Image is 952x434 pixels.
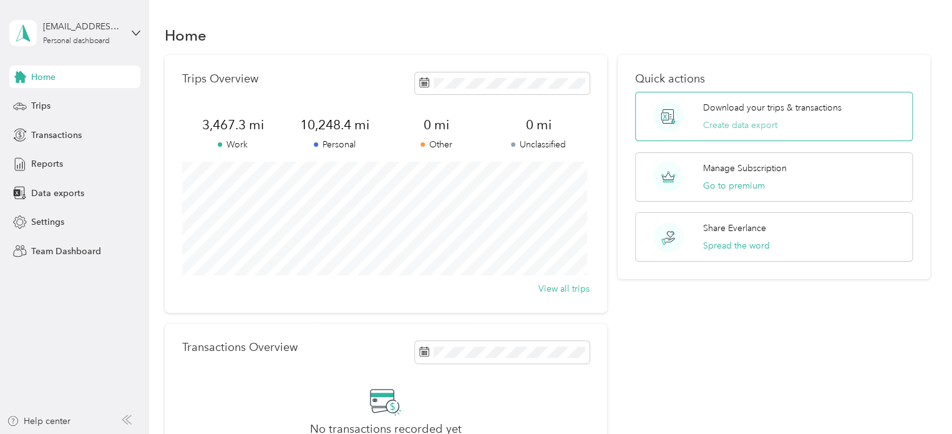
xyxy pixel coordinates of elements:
[43,20,121,33] div: [EMAIL_ADDRESS][DOMAIN_NAME]
[7,415,70,428] button: Help center
[31,71,56,84] span: Home
[386,116,487,134] span: 0 mi
[703,162,787,175] p: Manage Subscription
[31,187,84,200] span: Data exports
[386,138,487,151] p: Other
[43,37,110,45] div: Personal dashboard
[882,364,952,434] iframe: Everlance-gr Chat Button Frame
[31,245,101,258] span: Team Dashboard
[31,157,63,170] span: Reports
[703,179,765,192] button: Go to premium
[538,282,590,295] button: View all trips
[284,138,386,151] p: Personal
[182,341,298,354] p: Transactions Overview
[182,116,284,134] span: 3,467.3 mi
[31,99,51,112] span: Trips
[487,138,589,151] p: Unclassified
[31,129,82,142] span: Transactions
[703,222,766,235] p: Share Everlance
[487,116,589,134] span: 0 mi
[165,29,206,42] h1: Home
[635,72,913,86] p: Quick actions
[182,72,258,86] p: Trips Overview
[31,215,64,229] span: Settings
[182,138,284,151] p: Work
[284,116,386,134] span: 10,248.4 mi
[703,239,770,252] button: Spread the word
[703,101,842,114] p: Download your trips & transactions
[703,119,777,132] button: Create data export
